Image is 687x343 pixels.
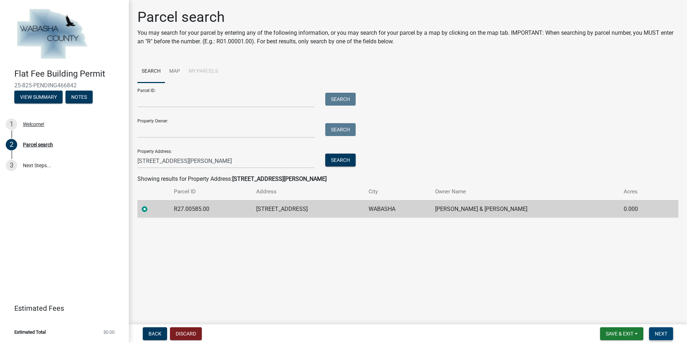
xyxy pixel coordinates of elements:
button: Back [143,327,167,340]
div: Showing results for Property Address: [137,175,678,183]
p: You may search for your parcel by entering any of the following information, or you may search fo... [137,29,678,46]
wm-modal-confirm: Notes [65,95,93,100]
div: Welcome! [23,122,44,127]
span: Save & Exit [606,331,633,337]
th: Acres [619,183,662,200]
button: Save & Exit [600,327,643,340]
a: Map [165,60,184,83]
a: Search [137,60,165,83]
span: Estimated Total [14,330,46,334]
button: Discard [170,327,202,340]
th: City [364,183,430,200]
th: Parcel ID [170,183,252,200]
span: 25-825-PENDING466842 [14,82,114,89]
div: Parcel search [23,142,53,147]
div: 3 [6,160,17,171]
button: Search [325,93,356,106]
th: Address [252,183,364,200]
h1: Parcel search [137,9,678,26]
td: R27.00585.00 [170,200,252,218]
button: Search [325,154,356,166]
th: Owner Name [431,183,620,200]
wm-modal-confirm: Summary [14,95,63,100]
img: Wabasha County, Minnesota [14,8,90,61]
div: 1 [6,119,17,130]
button: View Summary [14,91,63,103]
h4: Flat Fee Building Permit [14,69,123,79]
button: Search [325,123,356,136]
button: Notes [65,91,93,103]
strong: [STREET_ADDRESS][PERSON_NAME] [232,175,327,182]
td: [STREET_ADDRESS] [252,200,364,218]
td: WABASHA [364,200,430,218]
button: Next [649,327,673,340]
td: 0.000 [619,200,662,218]
div: 2 [6,139,17,150]
span: $0.00 [103,330,114,334]
span: Next [655,331,667,337]
span: Back [148,331,161,337]
a: Estimated Fees [6,301,117,315]
td: [PERSON_NAME] & [PERSON_NAME] [431,200,620,218]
